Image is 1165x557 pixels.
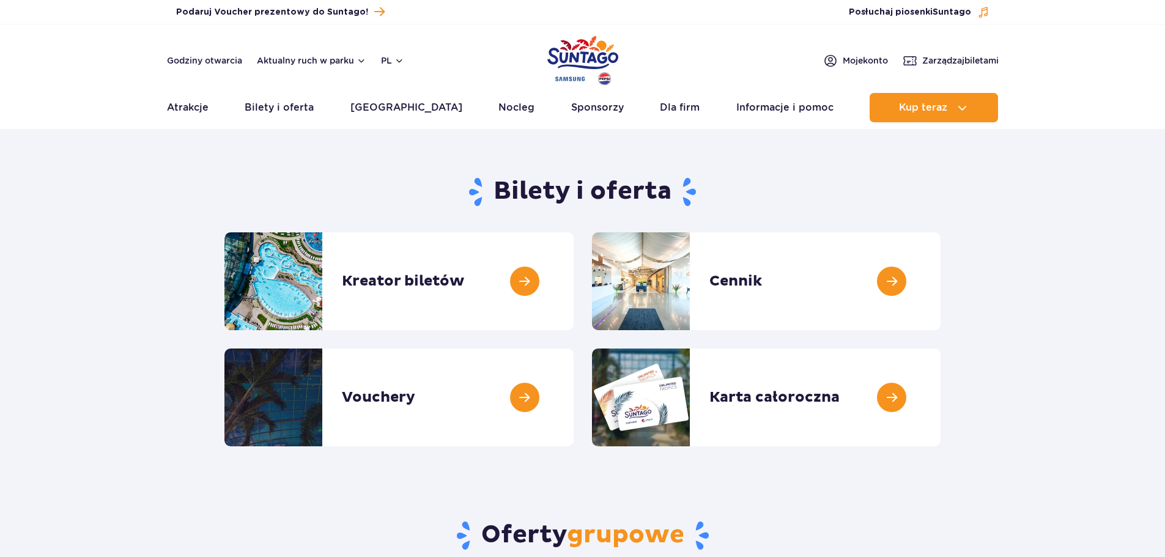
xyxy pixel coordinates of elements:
a: Dla firm [660,93,700,122]
button: Posłuchaj piosenkiSuntago [849,6,989,18]
span: Posłuchaj piosenki [849,6,971,18]
a: [GEOGRAPHIC_DATA] [350,93,462,122]
span: grupowe [567,520,684,550]
button: Aktualny ruch w parku [257,56,366,65]
span: Podaruj Voucher prezentowy do Suntago! [176,6,368,18]
span: Suntago [933,8,971,17]
button: pl [381,54,404,67]
a: Informacje i pomoc [736,93,834,122]
span: Kup teraz [899,102,947,113]
span: Zarządzaj biletami [922,54,999,67]
h2: Oferty [224,520,941,551]
a: Nocleg [498,93,534,122]
button: Kup teraz [870,93,998,122]
a: Park of Poland [547,31,618,87]
h1: Bilety i oferta [224,176,941,208]
span: Moje konto [843,54,888,67]
a: Podaruj Voucher prezentowy do Suntago! [176,4,385,20]
a: Sponsorzy [571,93,624,122]
a: Godziny otwarcia [167,54,242,67]
a: Zarządzajbiletami [903,53,999,68]
a: Atrakcje [167,93,209,122]
a: Mojekonto [823,53,888,68]
a: Bilety i oferta [245,93,314,122]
